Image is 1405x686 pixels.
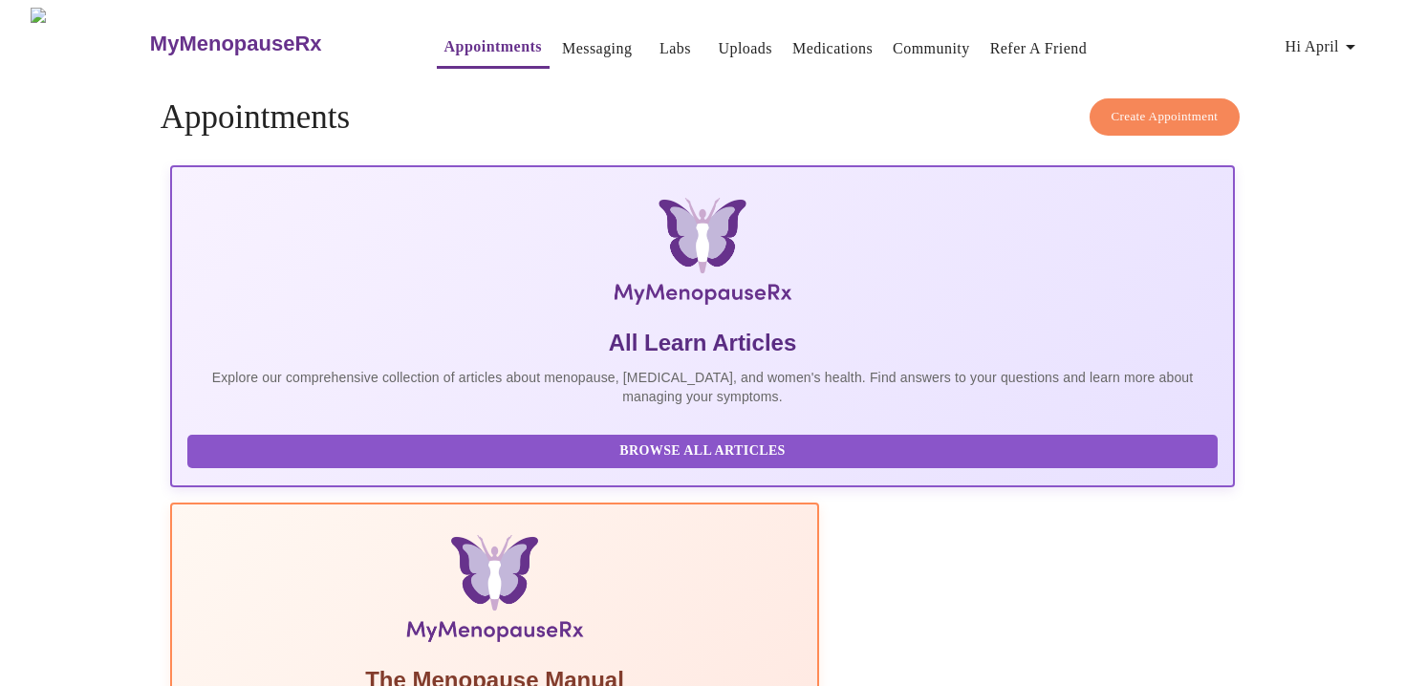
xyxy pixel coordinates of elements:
button: Medications [785,30,880,68]
button: Create Appointment [1090,98,1241,136]
button: Labs [644,30,705,68]
button: Uploads [710,30,780,68]
h5: All Learn Articles [187,328,1219,358]
a: Medications [792,35,873,62]
a: MyMenopauseRx [147,11,398,77]
h3: MyMenopauseRx [150,32,322,56]
a: Refer a Friend [990,35,1088,62]
h4: Appointments [161,98,1245,137]
img: Menopause Manual [285,535,704,650]
span: Browse All Articles [206,439,1200,463]
button: Community [885,30,978,68]
img: MyMenopauseRx Logo [347,198,1058,312]
img: MyMenopauseRx Logo [31,8,147,79]
a: Community [893,35,970,62]
a: Appointments [444,33,542,60]
a: Uploads [718,35,772,62]
button: Browse All Articles [187,435,1219,468]
a: Browse All Articles [187,441,1223,458]
button: Messaging [554,30,639,68]
button: Appointments [437,28,550,69]
a: Labs [659,35,691,62]
span: Create Appointment [1112,106,1219,128]
span: Hi April [1285,33,1362,60]
p: Explore our comprehensive collection of articles about menopause, [MEDICAL_DATA], and women's hea... [187,368,1219,406]
button: Hi April [1277,28,1370,66]
a: Messaging [562,35,632,62]
button: Refer a Friend [983,30,1095,68]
